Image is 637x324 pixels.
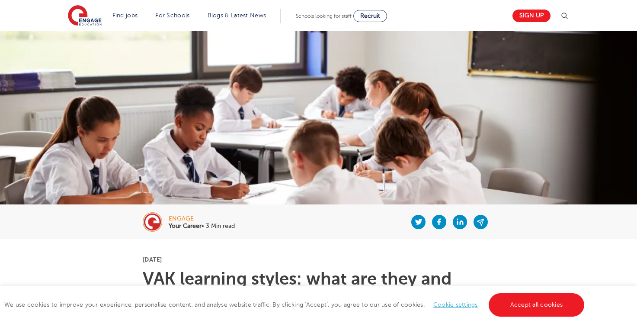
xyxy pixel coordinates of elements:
[360,13,380,19] span: Recruit
[68,5,102,27] img: Engage Education
[169,216,235,222] div: engage
[4,301,586,308] span: We use cookies to improve your experience, personalise content, and analyse website traffic. By c...
[512,10,551,22] a: Sign up
[169,223,202,229] b: Your Career
[489,293,585,317] a: Accept all cookies
[112,12,138,19] a: Find jobs
[143,256,494,262] p: [DATE]
[143,270,494,305] h1: VAK learning styles: what are they and what do they mean? Engage Education |
[296,13,352,19] span: Schools looking for staff
[155,12,189,19] a: For Schools
[353,10,387,22] a: Recruit
[208,12,266,19] a: Blogs & Latest News
[433,301,478,308] a: Cookie settings
[169,223,235,229] p: • 3 Min read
